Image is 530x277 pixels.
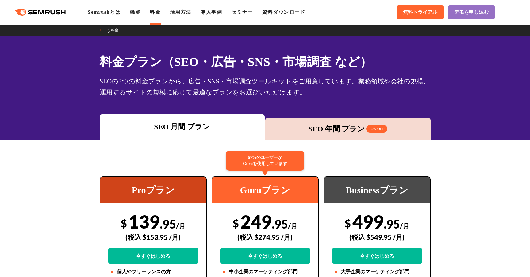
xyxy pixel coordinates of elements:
li: 個人やフリーランスの方 [108,268,198,275]
div: (税込 $549.95 /月) [332,226,422,248]
span: /月 [288,222,298,230]
h1: 料金プラン（SEO・広告・SNS・市場調査 など） [100,53,431,71]
a: 機能 [130,10,140,15]
li: 大手企業のマーケティング部門 [332,268,422,275]
div: 499 [332,211,422,264]
div: SEO 月間 プラン [103,121,262,132]
span: デモを申し込む [454,9,489,16]
div: 139 [108,211,198,264]
div: 67%のユーザーが Guruを使用しています [226,151,304,171]
span: .95 [384,217,400,231]
div: SEOの3つの料金プランから、広告・SNS・市場調査ツールキットをご用意しています。業務領域や会社の規模、運用するサイトの規模に応じて最適なプランをお選びいただけます。 [100,76,431,98]
li: 中小企業のマーケティング部門 [220,268,310,275]
a: 料金 [150,10,160,15]
span: 16% OFF [366,125,387,133]
div: SEO 年間 プラン [268,123,428,134]
div: Guruプラン [212,177,318,203]
span: /月 [176,222,186,230]
a: デモを申し込む [448,5,495,19]
a: 今すぐはじめる [220,248,310,264]
a: Semrushとは [88,10,121,15]
a: 活用方法 [170,10,191,15]
span: .95 [272,217,288,231]
span: 無料トライアル [403,9,437,16]
span: $ [121,217,127,229]
a: 導入事例 [201,10,222,15]
a: 無料トライアル [397,5,444,19]
a: セミナー [231,10,253,15]
a: 今すぐはじめる [108,248,198,264]
div: (税込 $153.95 /月) [108,226,198,248]
a: 資料ダウンロード [262,10,305,15]
span: $ [345,217,351,229]
a: 料金 [111,28,123,32]
span: .95 [160,217,176,231]
div: (税込 $274.95 /月) [220,226,310,248]
span: /月 [400,222,409,230]
a: 今すぐはじめる [332,248,422,264]
div: Proプラン [100,177,206,203]
span: $ [233,217,239,229]
div: Businessプラン [324,177,430,203]
div: 249 [220,211,310,264]
a: TOP [100,28,111,32]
